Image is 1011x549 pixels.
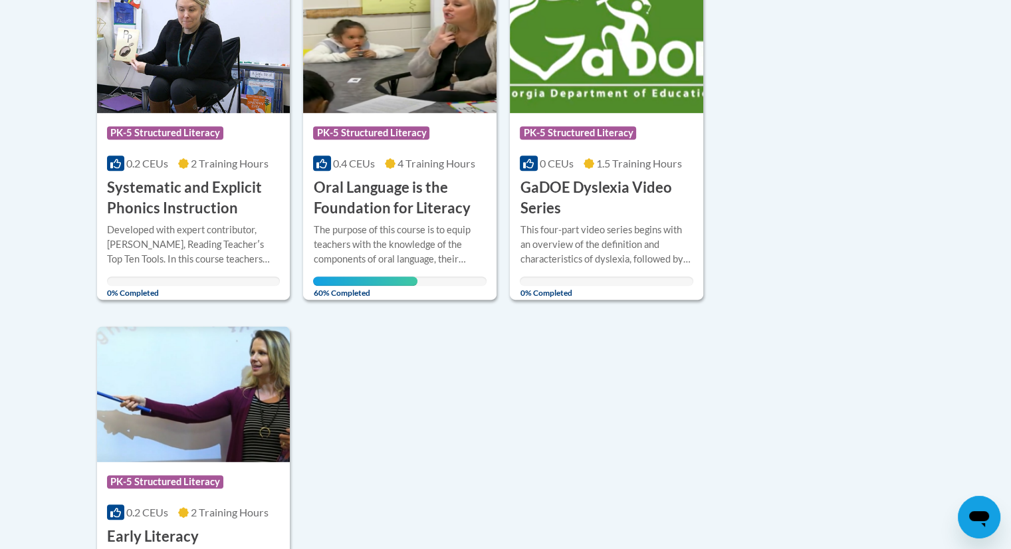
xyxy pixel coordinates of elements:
[107,126,223,140] span: PK-5 Structured Literacy
[107,223,281,267] div: Developed with expert contributor, [PERSON_NAME], Reading Teacherʹs Top Ten Tools. In this course...
[397,157,475,169] span: 4 Training Hours
[958,496,1000,538] iframe: Button to launch messaging window
[313,276,417,298] span: 60% Completed
[107,526,199,547] h3: Early Literacy
[126,157,168,169] span: 0.2 CEUs
[191,157,269,169] span: 2 Training Hours
[540,157,574,169] span: 0 CEUs
[313,223,487,267] div: The purpose of this course is to equip teachers with the knowledge of the components of oral lang...
[313,126,429,140] span: PK-5 Structured Literacy
[313,177,487,219] h3: Oral Language is the Foundation for Literacy
[107,177,281,219] h3: Systematic and Explicit Phonics Instruction
[313,276,417,286] div: Your progress
[520,126,636,140] span: PK-5 Structured Literacy
[126,506,168,518] span: 0.2 CEUs
[520,223,693,267] div: This four-part video series begins with an overview of the definition and characteristics of dysl...
[596,157,682,169] span: 1.5 Training Hours
[97,326,290,462] img: Course Logo
[107,475,223,489] span: PK-5 Structured Literacy
[333,157,375,169] span: 0.4 CEUs
[520,177,693,219] h3: GaDOE Dyslexia Video Series
[191,506,269,518] span: 2 Training Hours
